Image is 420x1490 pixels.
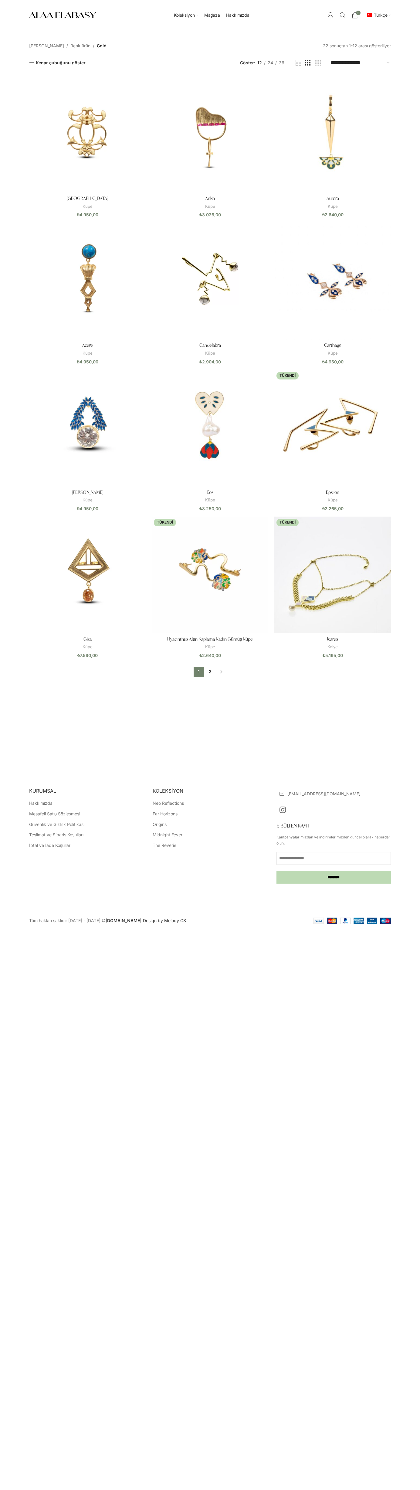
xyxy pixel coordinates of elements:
a: Güvenlik ve Gizlilik Politikası [29,821,85,828]
span: ₺ [77,212,80,217]
a: 0 [349,9,361,21]
bdi: 8.250,00 [199,506,221,511]
a: Küpe [83,350,93,356]
a: Site logo [29,12,96,17]
select: Sipariş [330,59,391,67]
input: E-posta adresi * [276,852,391,865]
a: The Reverie [153,842,177,848]
a: Izgara görünümü 3 [305,59,311,67]
a: Izgara görünümü 4 [315,59,321,67]
nav: Breadcrumb [29,42,107,49]
span: Koleksiyon [174,12,195,18]
a: Liste öğesi bağlantısı [279,791,391,797]
a: Küpe [205,204,215,209]
bdi: 3.036,00 [199,212,221,217]
span: ₺ [199,359,202,364]
bdi: 7.590,00 [77,653,98,658]
span: Renk ürün [70,42,90,49]
a: 36 [277,59,286,66]
a: Küpe [328,497,338,503]
a: [GEOGRAPHIC_DATA] [67,195,108,201]
span: Türkçe [374,12,388,18]
a: Küpe [83,497,93,503]
a: → [216,667,226,677]
a: Hakkımızda [226,9,249,21]
a: [PERSON_NAME] [29,42,64,49]
bdi: 4.950,00 [77,212,98,217]
a: Carthage [274,223,391,339]
span: Tükendi [276,372,299,379]
span: ₺ [199,506,202,511]
a: Daphne [29,370,146,486]
a: Alexandria [29,76,146,193]
bdi: 4.950,00 [322,359,344,364]
img: Türkçe [367,13,372,17]
a: Aurora [327,195,339,201]
span: ₺ [77,359,80,364]
div: Ana yönlendirici [99,9,324,21]
span: Tükendi [276,519,299,526]
a: Hyacinthus Altın Kaplama Kadın Gümüş Küpe [167,636,253,642]
span: ₺ [77,506,80,511]
a: Far Horizons [153,811,178,817]
span: 24 [268,60,273,65]
a: Candelabra [152,223,268,339]
bdi: 4.950,00 [77,506,98,511]
bdi: 5.195,00 [323,653,343,658]
h5: KOLEKSİYON [153,787,267,794]
a: Azure [82,342,93,348]
span: ₺ [322,212,325,217]
a: İptal ve İade Koşulları [29,842,72,848]
h5: KURUMSAL [29,787,144,794]
span: Tükendi [154,519,176,526]
span: Gold [97,42,107,49]
a: Giza [29,517,146,633]
nav: Ürün Sayfalandırma [29,667,391,677]
a: Koleksiyon [174,9,198,21]
a: Origins [153,821,167,828]
img: payments [313,918,391,924]
span: ₺ [199,212,202,217]
a: Küpe [205,350,215,356]
a: 12 [255,59,264,66]
bdi: 2.640,00 [322,212,344,217]
span: Hakkımızda [226,12,249,18]
a: Mesafeli Satış Sözleşmesi [29,811,81,817]
a: Küpe [205,644,215,650]
span: 0 [356,11,361,15]
a: tr_TRTürkçe [365,9,391,21]
a: Küpe [328,350,338,356]
a: Küpe [83,204,93,209]
a: Eos [207,489,213,495]
a: Küpe [328,204,338,209]
bdi: 2.640,00 [199,653,221,658]
span: ₺ [322,359,325,364]
a: Sayfa 2 [205,667,215,677]
a: Izgara görünümü 2 [296,59,301,67]
bdi: 2.265,00 [322,506,344,511]
a: Neo Reflections [153,800,185,806]
span: 12 [257,60,262,65]
a: Eos [152,370,268,486]
a: Candelabra [199,342,221,348]
a: 24 [266,59,275,66]
bdi: 2.904,00 [199,359,221,364]
span: ₺ [199,653,202,658]
a: Epsilon [274,370,391,486]
a: Icarus [274,517,391,633]
a: Arama [337,9,349,21]
span: ₺ [323,653,325,658]
a: [PERSON_NAME] [72,489,103,495]
p: Kampanyalarımızdan ve indirimlerimizden güncel olarak haberdar olun. [276,834,391,846]
a: Teslimat ve Sipariş Koşulları [29,832,84,838]
a: Epsilon [326,489,339,495]
a: Design by Melody CS [143,918,186,923]
bdi: 4.950,00 [77,359,98,364]
a: Icarus [327,636,338,642]
a: [DOMAIN_NAME] [106,918,141,923]
p: 22 sonuçtan 1-12 arası gösteriliyor [323,42,391,49]
span: Göster [240,59,255,66]
span: 36 [279,60,284,65]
